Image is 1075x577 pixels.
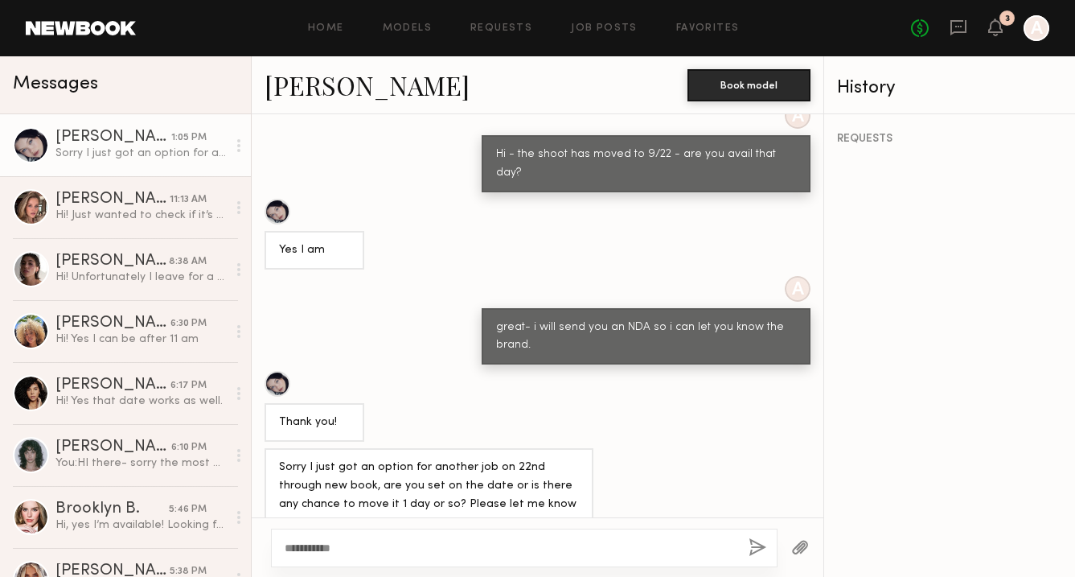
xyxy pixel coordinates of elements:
div: 8:38 AM [169,254,207,270]
div: Hi! Just wanted to check if it’s there any update ? [55,208,227,223]
a: Requests [470,23,532,34]
a: A [1024,15,1049,41]
div: Hi! Yes that date works as well. [55,394,227,409]
div: Sorry I just got an option for another job on 22nd through new book, are you set on the date or i... [279,459,579,514]
div: [PERSON_NAME] [55,377,170,394]
a: Job Posts [571,23,638,34]
div: Hi! Unfortunately I leave for a trip to [GEOGRAPHIC_DATA] that day! [55,270,227,285]
span: Messages [13,75,98,93]
a: Models [383,23,432,34]
div: 1:05 PM [171,130,207,146]
div: 6:30 PM [170,316,207,332]
div: Hi - the shoot has moved to 9/22 - are you avail that day? [496,146,796,183]
a: [PERSON_NAME] [265,68,470,102]
div: 3 [1005,14,1010,23]
div: Brooklyn B. [55,501,169,517]
a: Favorites [676,23,740,34]
div: [PERSON_NAME] [55,130,171,146]
div: Thank you! [279,414,350,432]
a: Book model [687,77,810,91]
div: [PERSON_NAME] [55,253,169,270]
div: 11:13 AM [170,192,207,208]
a: Home [308,23,344,34]
div: History [837,79,1062,97]
div: 6:17 PM [170,378,207,394]
div: REQUESTS [837,134,1062,145]
div: Hi! Yes I can be after 11 am [55,332,227,347]
div: [PERSON_NAME] [55,315,170,332]
div: [PERSON_NAME] [55,439,171,455]
div: 6:10 PM [171,440,207,455]
button: Book model [687,69,810,101]
div: Hi, yes I’m available! Looking forward to hearing more details from you :) [55,517,227,533]
div: Yes I am [279,241,350,260]
div: great- i will send you an NDA so i can let you know the brand. [496,319,796,356]
div: 5:46 PM [169,502,207,517]
div: [PERSON_NAME] [55,192,170,208]
div: You: HI there- sorry the most we can do is 1k. [55,455,227,471]
div: Sorry I just got an option for another job on 22nd through new book, are you set on the date or i... [55,146,227,161]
